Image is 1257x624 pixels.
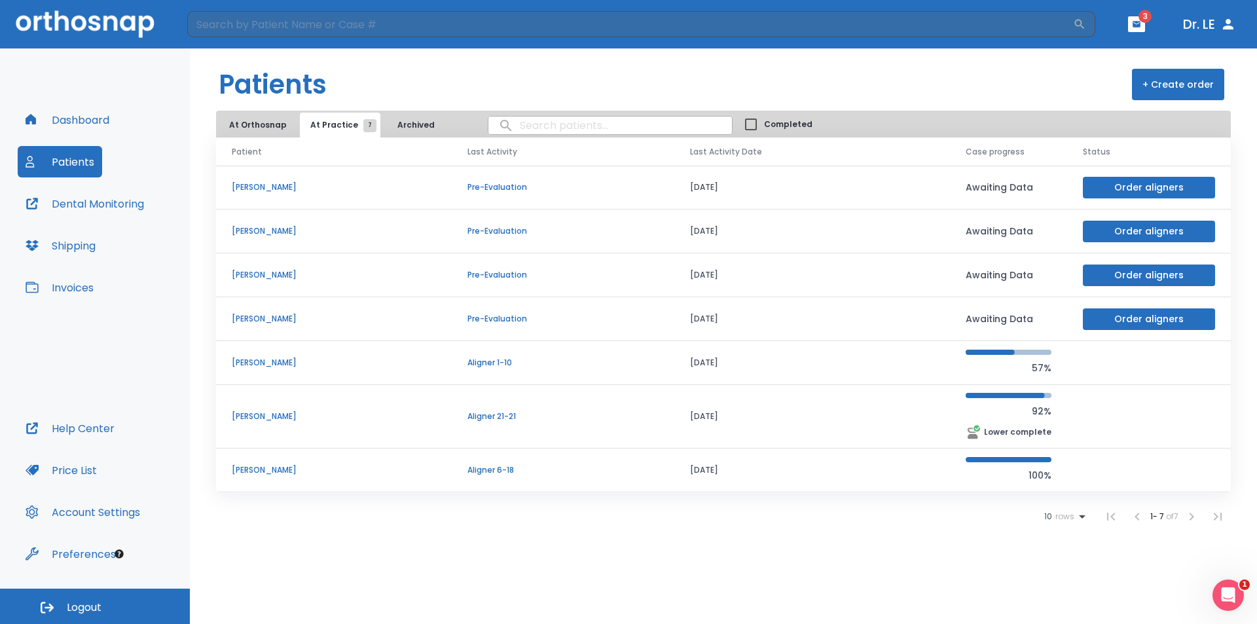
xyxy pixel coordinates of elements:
td: [DATE] [674,385,950,449]
button: Order aligners [1083,221,1215,242]
span: 1 - 7 [1150,511,1166,522]
button: Account Settings [18,496,148,528]
p: Awaiting Data [966,267,1051,283]
span: Logout [67,600,101,615]
div: Tooltip anchor [113,548,125,560]
span: Status [1083,146,1110,158]
button: Order aligners [1083,265,1215,286]
button: Invoices [18,272,101,303]
button: Order aligners [1083,177,1215,198]
p: [PERSON_NAME] [232,225,436,237]
button: Dr. LE [1178,12,1241,36]
button: Help Center [18,413,122,444]
p: Aligner 21-21 [467,411,659,422]
p: [PERSON_NAME] [232,313,436,325]
span: Case progress [966,146,1025,158]
p: Pre-Evaluation [467,181,659,193]
p: [PERSON_NAME] [232,357,436,369]
p: 57% [966,360,1051,376]
p: Awaiting Data [966,223,1051,239]
input: search [488,113,732,138]
span: Patient [232,146,262,158]
button: Price List [18,454,105,486]
p: Awaiting Data [966,179,1051,195]
button: Archived [383,113,448,138]
span: 7 [363,119,376,132]
p: [PERSON_NAME] [232,181,436,193]
span: Completed [764,119,812,130]
p: [PERSON_NAME] [232,269,436,281]
p: Awaiting Data [966,311,1051,327]
p: [PERSON_NAME] [232,464,436,476]
button: Patients [18,146,102,177]
p: [PERSON_NAME] [232,411,436,422]
span: 3 [1139,10,1152,23]
td: [DATE] [674,166,950,210]
td: [DATE] [674,297,950,341]
button: Preferences [18,538,124,570]
button: Dashboard [18,104,117,136]
td: [DATE] [674,341,950,385]
p: Pre-Evaluation [467,225,659,237]
p: Aligner 1-10 [467,357,659,369]
p: Pre-Evaluation [467,269,659,281]
td: [DATE] [674,449,950,492]
p: Pre-Evaluation [467,313,659,325]
img: Orthosnap [16,10,155,37]
button: Order aligners [1083,308,1215,330]
span: Last Activity [467,146,517,158]
span: of 7 [1166,511,1178,522]
input: Search by Patient Name or Case # [187,11,1073,37]
button: At Orthosnap [219,113,297,138]
td: [DATE] [674,253,950,297]
div: tabs [219,113,451,138]
span: 1 [1239,579,1250,590]
span: 10 [1044,512,1052,521]
iframe: Intercom live chat [1212,579,1244,611]
span: Last Activity Date [690,146,762,158]
button: + Create order [1132,69,1224,100]
button: Dental Monitoring [18,188,152,219]
span: rows [1052,512,1074,521]
span: At Practice [310,119,370,131]
td: [DATE] [674,210,950,253]
p: 100% [966,468,1051,483]
p: Lower complete [984,426,1051,438]
p: Aligner 6-18 [467,464,659,476]
h1: Patients [219,65,327,104]
button: Shipping [18,230,103,261]
p: 92% [966,403,1051,419]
